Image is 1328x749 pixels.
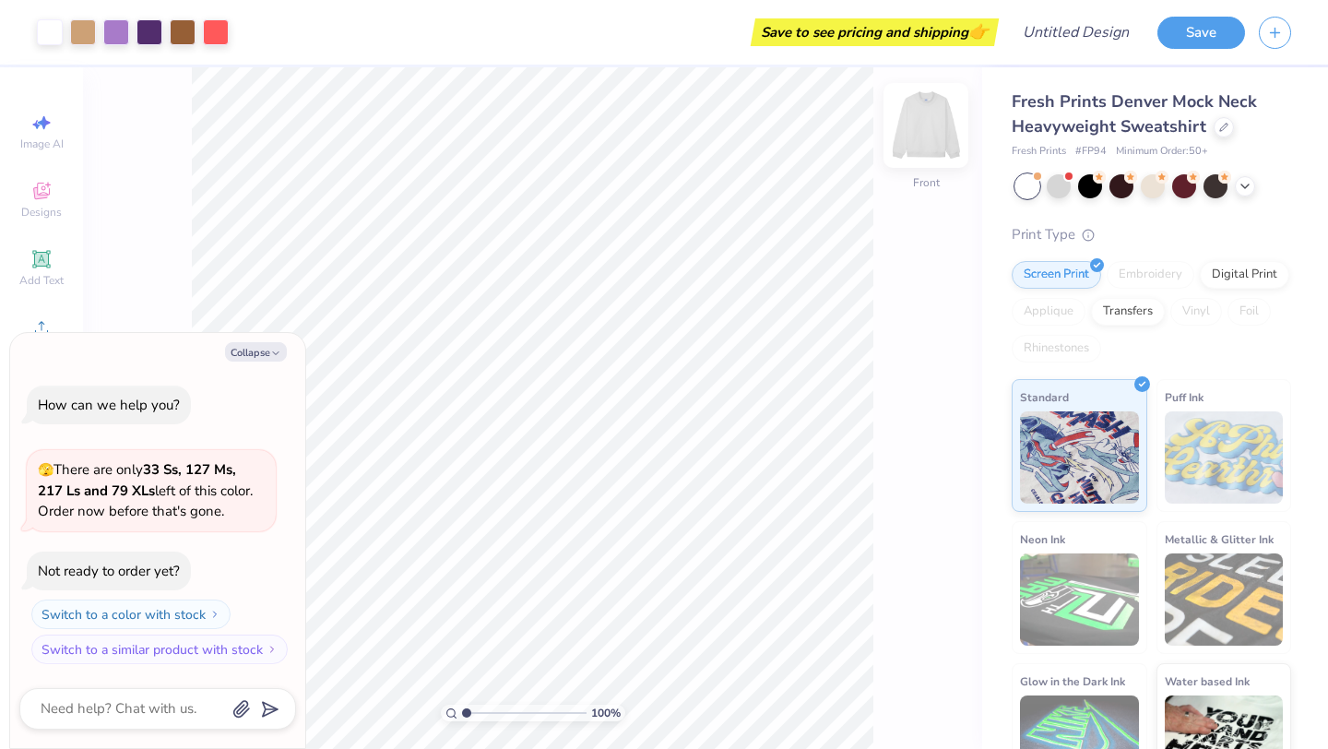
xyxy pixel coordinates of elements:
span: 100 % [591,705,621,721]
img: Metallic & Glitter Ink [1165,553,1284,646]
img: Standard [1020,411,1139,504]
button: Save [1157,17,1245,49]
span: Neon Ink [1020,529,1065,549]
div: Applique [1012,298,1085,326]
button: Collapse [225,342,287,362]
img: Neon Ink [1020,553,1139,646]
div: Screen Print [1012,261,1101,289]
span: 🫣 [38,461,53,479]
img: Front [889,89,963,162]
span: Metallic & Glitter Ink [1165,529,1274,549]
div: Embroidery [1107,261,1194,289]
div: How can we help you? [38,396,180,414]
span: Minimum Order: 50 + [1116,144,1208,160]
div: Foil [1227,298,1271,326]
span: Fresh Prints Denver Mock Neck Heavyweight Sweatshirt [1012,90,1257,137]
span: Glow in the Dark Ink [1020,672,1125,691]
span: 👉 [968,20,989,42]
span: Add Text [19,273,64,288]
span: # FP94 [1075,144,1107,160]
div: Transfers [1091,298,1165,326]
img: Switch to a similar product with stock [267,644,278,655]
span: There are only left of this color. Order now before that's gone. [38,460,253,520]
div: Not ready to order yet? [38,562,180,580]
div: Vinyl [1170,298,1222,326]
img: Switch to a color with stock [209,609,220,620]
div: Rhinestones [1012,335,1101,363]
button: Switch to a similar product with stock [31,635,288,664]
img: Puff Ink [1165,411,1284,504]
div: Digital Print [1200,261,1289,289]
span: Standard [1020,387,1069,407]
span: Fresh Prints [1012,144,1066,160]
strong: 33 Ss, 127 Ms, 217 Ls and 79 XLs [38,460,236,500]
div: Front [913,174,940,191]
span: Designs [21,205,62,220]
span: Water based Ink [1165,672,1250,691]
div: Print Type [1012,224,1291,245]
div: Save to see pricing and shipping [755,18,994,46]
button: Switch to a color with stock [31,600,231,629]
span: Image AI [20,137,64,151]
span: Puff Ink [1165,387,1203,407]
input: Untitled Design [1008,14,1144,51]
